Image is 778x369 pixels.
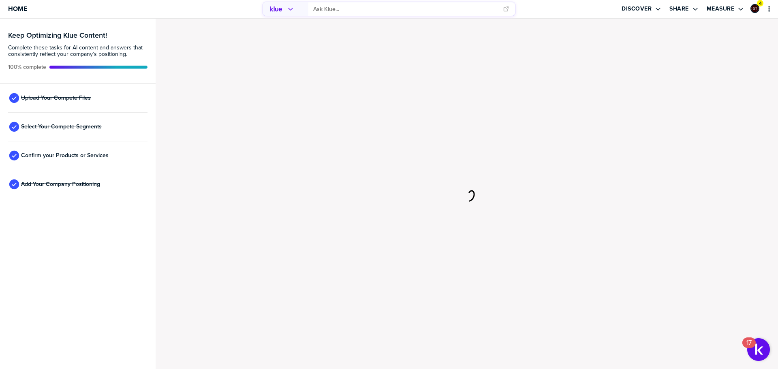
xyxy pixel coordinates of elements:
button: Open Resource Center, 17 new notifications [747,338,770,361]
h3: Keep Optimizing Klue Content! [8,32,147,39]
span: Upload Your Compete Files [21,95,91,101]
label: Share [669,5,689,13]
span: Select Your Compete Segments [21,124,102,130]
a: Edit Profile [750,3,760,14]
span: 4 [759,0,762,6]
span: Complete these tasks for AI content and answers that consistently reflect your company’s position... [8,45,147,58]
label: Discover [622,5,652,13]
div: Graham Tutti [750,4,759,13]
span: Home [8,5,27,12]
label: Measure [707,5,735,13]
span: Add Your Company Positioning [21,181,100,188]
img: ee1355cada6433fc92aa15fbfe4afd43-sml.png [751,5,759,12]
input: Ask Klue... [313,2,498,16]
span: Active [8,64,46,70]
div: 17 [746,343,752,353]
span: Confirm your Products or Services [21,152,109,159]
